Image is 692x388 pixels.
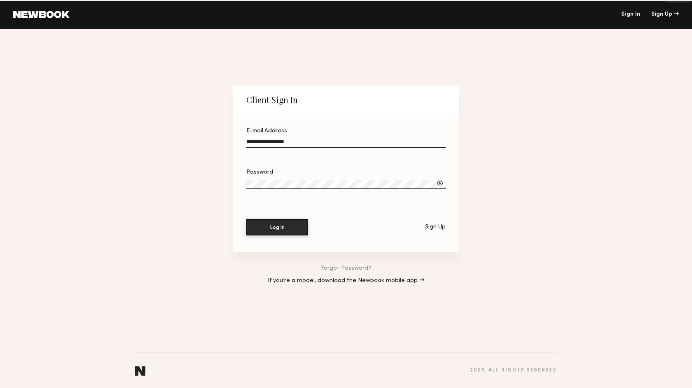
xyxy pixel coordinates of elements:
button: Log In [246,219,308,235]
div: 2025 , all rights reserved [470,368,557,373]
a: Sign In [621,12,640,17]
a: If you’re a model, download the Newbook mobile app → [268,278,424,284]
div: Sign Up [425,224,446,230]
div: E-mail Address [246,128,446,134]
input: E-mail Address [246,139,446,148]
div: Password [246,169,446,175]
a: Forgot Password? [321,266,371,271]
input: Password [246,180,446,189]
div: Client Sign In [246,95,298,105]
div: Sign Up [651,12,679,17]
